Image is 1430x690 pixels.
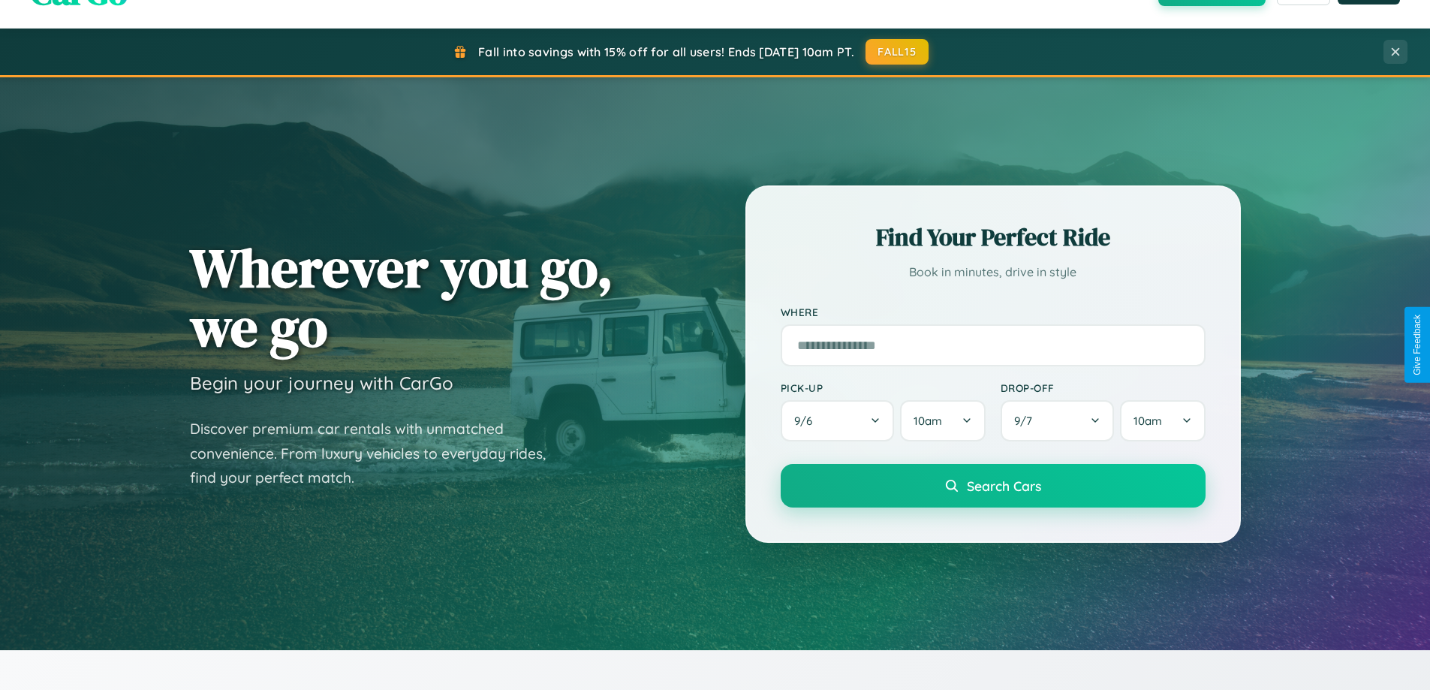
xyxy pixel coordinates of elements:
p: Discover premium car rentals with unmatched convenience. From luxury vehicles to everyday rides, ... [190,417,565,490]
h1: Wherever you go, we go [190,238,613,357]
label: Where [781,306,1206,318]
label: Pick-up [781,381,986,394]
h2: Find Your Perfect Ride [781,221,1206,254]
label: Drop-off [1001,381,1206,394]
button: 10am [1120,400,1205,441]
span: 10am [914,414,942,428]
h3: Begin your journey with CarGo [190,372,453,394]
span: Search Cars [967,478,1041,494]
button: FALL15 [866,39,929,65]
span: 9 / 6 [794,414,820,428]
span: 9 / 7 [1014,414,1040,428]
div: Give Feedback [1412,315,1422,375]
button: 9/6 [781,400,895,441]
button: 10am [900,400,985,441]
p: Book in minutes, drive in style [781,261,1206,283]
span: Fall into savings with 15% off for all users! Ends [DATE] 10am PT. [478,44,854,59]
button: 9/7 [1001,400,1115,441]
button: Search Cars [781,464,1206,508]
span: 10am [1133,414,1162,428]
